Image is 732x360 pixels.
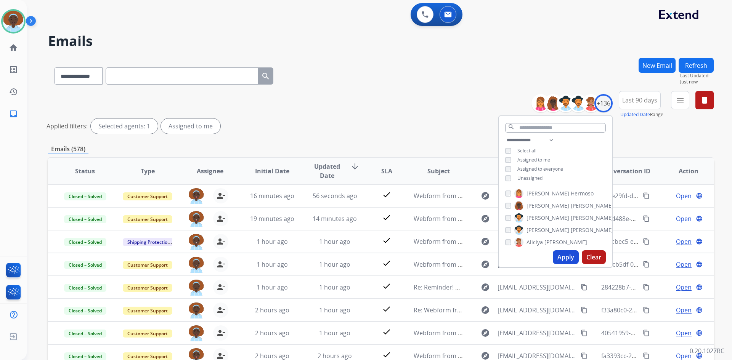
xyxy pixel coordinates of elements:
[382,327,391,336] mat-icon: check
[517,166,563,172] span: Assigned to everyone
[508,123,515,130] mat-icon: search
[700,96,709,105] mat-icon: delete
[9,43,18,52] mat-icon: home
[123,330,172,338] span: Customer Support
[481,306,490,315] mat-icon: explore
[319,306,350,314] span: 1 hour ago
[255,306,289,314] span: 2 hours ago
[189,302,204,318] img: agent-avatar
[498,191,576,200] span: [EMAIL_ADDRESS][DOMAIN_NAME]
[643,215,650,222] mat-icon: content_copy
[643,192,650,199] mat-icon: content_copy
[189,257,204,273] img: agent-avatar
[382,304,391,314] mat-icon: check
[676,260,692,269] span: Open
[696,330,703,336] mat-icon: language
[498,214,576,223] span: [EMAIL_ADDRESS][DOMAIN_NAME]
[643,352,650,359] mat-icon: content_copy
[64,238,106,246] span: Closed – Solved
[257,283,288,291] span: 1 hour ago
[382,259,391,268] mat-icon: check
[197,166,223,176] span: Assignee
[571,226,613,234] span: [PERSON_NAME]
[643,307,650,314] mat-icon: content_copy
[319,283,350,291] span: 1 hour ago
[189,234,204,250] img: agent-avatar
[216,328,225,338] mat-icon: person_remove
[679,58,714,73] button: Refresh
[571,202,613,210] span: [PERSON_NAME]
[676,96,685,105] mat-icon: menu
[310,162,345,180] span: Updated Date
[481,283,490,292] mat-icon: explore
[581,284,588,291] mat-icon: content_copy
[619,91,661,109] button: Last 90 days
[123,261,172,269] span: Customer Support
[414,260,586,269] span: Webform from [EMAIL_ADDRESS][DOMAIN_NAME] on [DATE]
[676,191,692,200] span: Open
[64,215,106,223] span: Closed – Solved
[601,306,718,314] span: f33a80c0-2704-4e76-b827-194d6d4c1e7e
[255,352,289,360] span: 2 hours ago
[48,144,88,154] p: Emails (578)
[189,211,204,227] img: agent-avatar
[123,307,172,315] span: Customer Support
[123,238,175,246] span: Shipping Protection
[257,237,288,246] span: 1 hour ago
[319,260,350,269] span: 1 hour ago
[64,284,106,292] span: Closed – Solved
[527,214,569,222] span: [PERSON_NAME]
[189,325,204,341] img: agent-avatar
[481,214,490,223] mat-icon: explore
[553,250,579,264] button: Apply
[47,122,88,131] p: Applied filters:
[680,79,714,85] span: Just now
[9,109,18,118] mat-icon: inbox
[581,330,588,336] mat-icon: content_copy
[696,215,703,222] mat-icon: language
[91,118,158,134] div: Selected agents: 1
[382,350,391,359] mat-icon: check
[250,214,294,223] span: 19 minutes ago
[216,306,225,315] mat-icon: person_remove
[382,282,391,291] mat-icon: check
[643,261,650,268] mat-icon: content_copy
[481,191,490,200] mat-icon: explore
[696,352,703,359] mat-icon: language
[319,237,350,246] span: 1 hour ago
[527,238,543,246] span: Aliciya
[123,284,172,292] span: Customer Support
[64,307,106,315] span: Closed – Solved
[141,166,155,176] span: Type
[651,158,714,184] th: Action
[350,162,360,171] mat-icon: arrow_downward
[527,202,569,210] span: [PERSON_NAME]
[676,237,692,246] span: Open
[161,118,220,134] div: Assigned to me
[639,58,676,73] button: New Email
[257,260,288,269] span: 1 hour ago
[319,329,350,337] span: 1 hour ago
[64,192,106,200] span: Closed – Solved
[382,236,391,245] mat-icon: check
[581,352,588,359] mat-icon: content_copy
[620,111,663,118] span: Range
[216,283,225,292] mat-icon: person_remove
[382,213,391,222] mat-icon: check
[643,330,650,336] mat-icon: content_copy
[64,330,106,338] span: Closed – Solved
[498,260,576,269] span: [EMAIL_ADDRESS][DOMAIN_NAME]
[414,192,586,200] span: Webform from [EMAIL_ADDRESS][DOMAIN_NAME] on [DATE]
[643,284,650,291] mat-icon: content_copy
[414,214,586,223] span: Webform from [EMAIL_ADDRESS][DOMAIN_NAME] on [DATE]
[481,260,490,269] mat-icon: explore
[676,283,692,292] span: Open
[216,237,225,246] mat-icon: person_remove
[676,306,692,315] span: Open
[517,157,550,163] span: Assigned to me
[261,72,270,81] mat-icon: search
[250,192,294,200] span: 16 minutes ago
[414,283,595,291] span: Re: Reminder! Send in your product to proceed with your claim
[216,191,225,200] mat-icon: person_remove
[9,65,18,74] mat-icon: list_alt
